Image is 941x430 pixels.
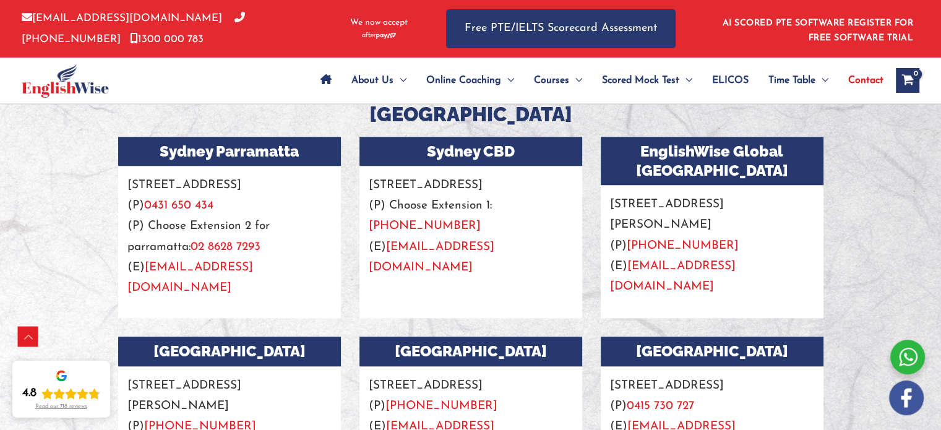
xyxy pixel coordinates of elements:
span: We now accept [350,17,408,29]
span: Menu Toggle [679,59,692,102]
a: [EMAIL_ADDRESS][DOMAIN_NAME] [127,262,253,294]
a: [PHONE_NUMBER] [22,13,245,44]
a: View Shopping Cart, empty [896,68,919,93]
h3: Sydney CBD [359,137,582,166]
a: CoursesMenu Toggle [524,59,592,102]
p: [STREET_ADDRESS][PERSON_NAME] (P) (E) [601,185,823,297]
a: 1300 000 783 [130,34,204,45]
span: Time Table [768,59,815,102]
span: Courses [534,59,569,102]
a: About UsMenu Toggle [342,59,416,102]
a: [EMAIL_ADDRESS][DOMAIN_NAME] [610,260,736,293]
a: [EMAIL_ADDRESS][DOMAIN_NAME] [369,241,494,273]
h3: EnglishWise Global [GEOGRAPHIC_DATA] [601,137,823,185]
span: Menu Toggle [569,59,582,102]
span: Scored Mock Test [602,59,679,102]
p: [STREET_ADDRESS] (P) Choose Extension 1: (E) [359,166,582,278]
a: Time TableMenu Toggle [758,59,838,102]
img: white-facebook.png [889,381,924,415]
h3: [GEOGRAPHIC_DATA] [359,337,582,366]
a: 0415 730 727 [627,400,694,412]
div: 4.8 [22,386,37,401]
h3: [GEOGRAPHIC_DATA] [601,337,823,366]
span: Menu Toggle [393,59,406,102]
a: 0431 650 434 [144,200,213,212]
h3: Sydney Parramatta [118,137,341,166]
a: [PHONE_NUMBER] [385,400,497,412]
a: [EMAIL_ADDRESS][DOMAIN_NAME] [22,13,222,24]
img: Afterpay-Logo [362,32,396,39]
a: [PHONE_NUMBER] [627,240,739,252]
div: Read our 718 reviews [35,403,87,410]
a: AI SCORED PTE SOFTWARE REGISTER FOR FREE SOFTWARE TRIAL [723,19,914,43]
aside: Header Widget 1 [715,9,919,49]
a: Scored Mock TestMenu Toggle [592,59,702,102]
a: ELICOS [702,59,758,102]
h3: [GEOGRAPHIC_DATA] [118,337,341,366]
img: cropped-ew-logo [22,64,109,98]
span: About Us [351,59,393,102]
nav: Site Navigation: Main Menu [311,59,883,102]
h3: [GEOGRAPHIC_DATA] [109,101,833,127]
div: Rating: 4.8 out of 5 [22,386,100,401]
span: Online Coaching [426,59,501,102]
span: Menu Toggle [815,59,828,102]
a: [PHONE_NUMBER] [369,220,481,232]
p: [STREET_ADDRESS] (P) (P) Choose Extension 2 for parramatta: (E) [118,166,341,299]
span: ELICOS [712,59,749,102]
span: Contact [848,59,883,102]
span: Menu Toggle [501,59,514,102]
a: Online CoachingMenu Toggle [416,59,524,102]
a: Free PTE/IELTS Scorecard Assessment [446,9,676,48]
a: 02 8628 7293 [191,241,260,253]
a: Contact [838,59,883,102]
